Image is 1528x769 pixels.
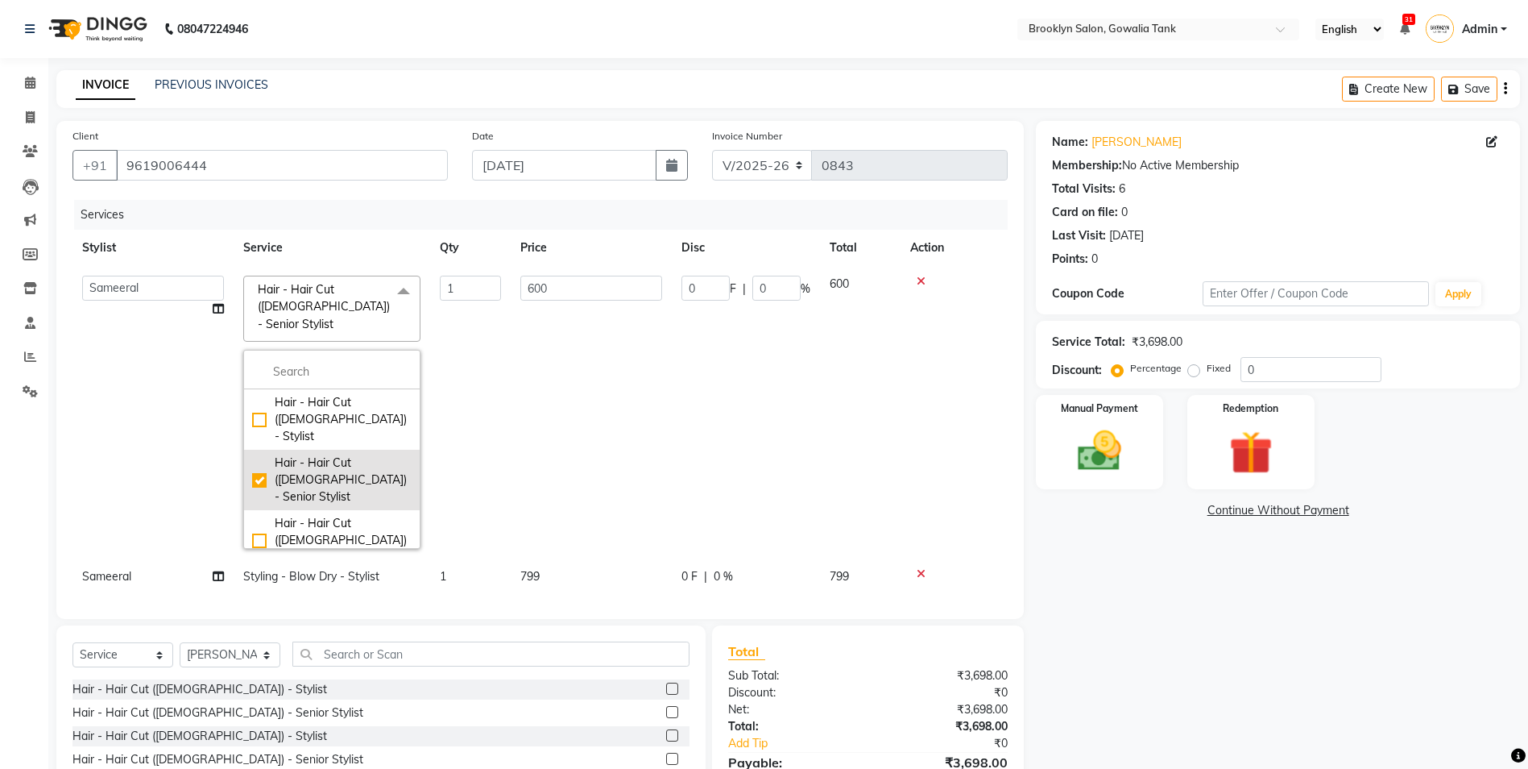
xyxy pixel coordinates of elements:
[72,150,118,181] button: +91
[1462,21,1497,38] span: Admin
[672,230,820,266] th: Disc
[868,701,1021,718] div: ₹3,698.00
[1441,77,1497,102] button: Save
[1207,361,1231,376] label: Fixed
[1052,181,1116,197] div: Total Visits:
[820,230,901,266] th: Total
[893,735,1020,752] div: ₹0
[714,568,733,585] span: 0 %
[704,568,707,585] span: |
[1052,251,1088,268] div: Points:
[72,129,98,143] label: Client
[1052,362,1102,379] div: Discount:
[72,705,363,721] div: Hair - Hair Cut ([DEMOGRAPHIC_DATA]) - Senior Stylist
[440,569,446,584] span: 1
[72,751,363,768] div: Hair - Hair Cut ([DEMOGRAPHIC_DATA]) - Senior Stylist
[716,667,868,684] div: Sub Total:
[1052,157,1122,174] div: Membership:
[801,281,810,297] span: %
[252,364,412,380] input: multiselect-search
[252,455,412,505] div: Hair - Hair Cut ([DEMOGRAPHIC_DATA]) - Senior Stylist
[1400,22,1410,36] a: 31
[868,684,1021,701] div: ₹0
[116,150,448,181] input: Search by Name/Mobile/Email/Code
[1402,14,1415,25] span: 31
[252,515,412,566] div: Hair - Hair Cut ([DEMOGRAPHIC_DATA]) - Stylist
[430,230,511,266] th: Qty
[830,276,849,291] span: 600
[716,735,893,752] a: Add Tip
[830,569,849,584] span: 799
[1039,502,1517,519] a: Continue Without Payment
[41,6,151,52] img: logo
[1052,157,1504,174] div: No Active Membership
[1109,227,1144,244] div: [DATE]
[76,71,135,100] a: INVOICE
[901,230,1008,266] th: Action
[1052,204,1118,221] div: Card on file:
[252,394,412,445] div: Hair - Hair Cut ([DEMOGRAPHIC_DATA]) - Stylist
[712,129,782,143] label: Invoice Number
[1130,361,1182,376] label: Percentage
[1121,204,1128,221] div: 0
[1119,181,1125,197] div: 6
[1342,77,1435,102] button: Create New
[177,6,248,52] b: 08047224946
[1091,134,1182,151] a: [PERSON_NAME]
[472,129,494,143] label: Date
[72,230,234,266] th: Stylist
[511,230,672,266] th: Price
[72,728,327,745] div: Hair - Hair Cut ([DEMOGRAPHIC_DATA]) - Stylist
[1203,281,1428,306] input: Enter Offer / Coupon Code
[716,684,868,701] div: Discount:
[1215,426,1286,480] img: _gift.svg
[520,569,540,584] span: 799
[72,681,327,698] div: Hair - Hair Cut ([DEMOGRAPHIC_DATA]) - Stylist
[728,643,765,660] span: Total
[155,77,268,92] a: PREVIOUS INVOICES
[681,568,698,585] span: 0 F
[243,569,379,584] span: Styling - Blow Dry - Stylist
[716,718,868,735] div: Total:
[730,281,736,297] span: F
[868,667,1021,684] div: ₹3,698.00
[1426,15,1454,43] img: Admin
[333,317,341,331] a: x
[1435,282,1481,306] button: Apply
[292,642,689,667] input: Search or Scan
[1132,334,1182,351] div: ₹3,698.00
[1052,134,1088,151] div: Name:
[1061,401,1138,416] label: Manual Payment
[1064,426,1135,476] img: _cash.svg
[743,281,746,297] span: |
[82,569,131,584] span: Sameeral
[234,230,430,266] th: Service
[74,200,1020,230] div: Services
[1223,401,1278,416] label: Redemption
[1052,285,1203,302] div: Coupon Code
[258,282,390,331] span: Hair - Hair Cut ([DEMOGRAPHIC_DATA]) - Senior Stylist
[868,718,1021,735] div: ₹3,698.00
[1091,251,1098,268] div: 0
[1052,227,1106,244] div: Last Visit:
[1052,334,1125,351] div: Service Total:
[716,701,868,718] div: Net:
